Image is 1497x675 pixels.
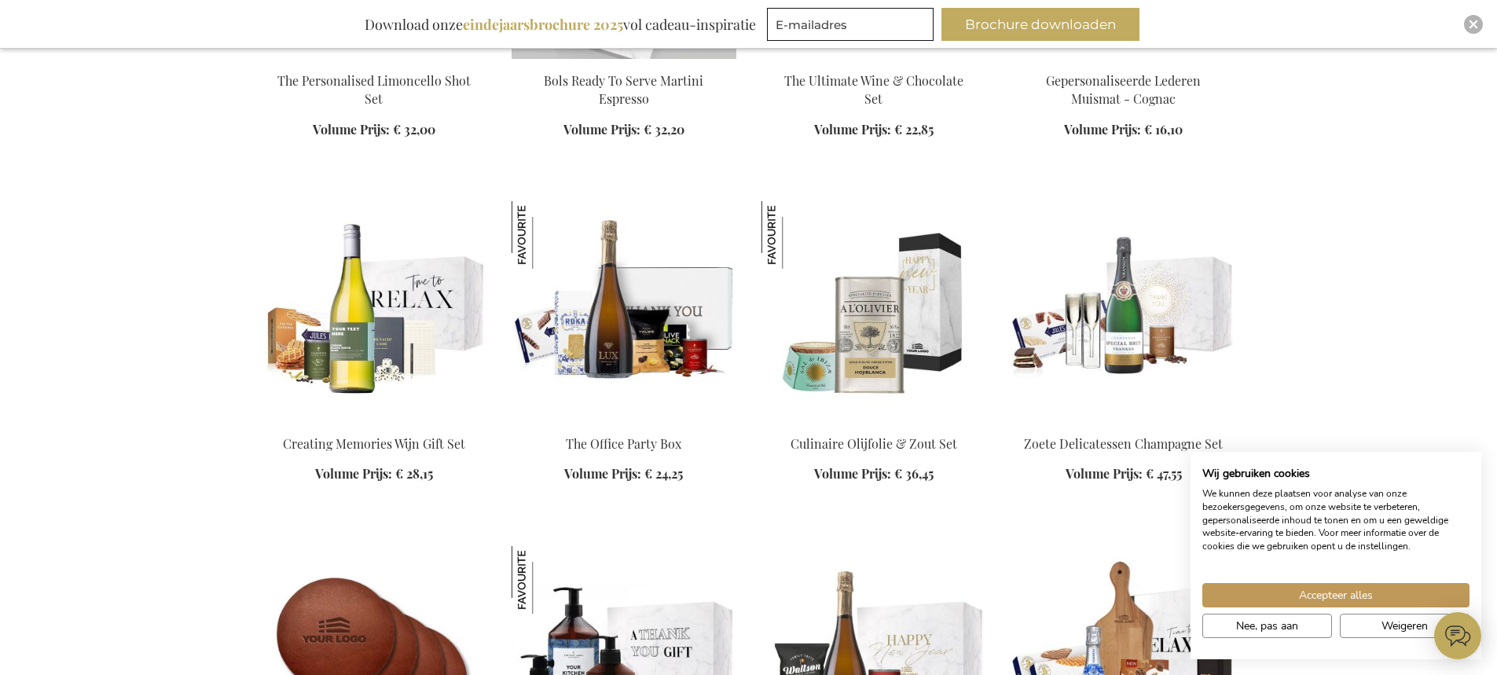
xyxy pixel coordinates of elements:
[894,465,934,482] span: € 36,45
[1464,15,1483,34] div: Close
[512,201,579,269] img: The Office Party Box
[767,8,934,41] input: E-mailadres
[1024,435,1223,452] a: Zoete Delicatessen Champagne Set
[761,201,829,269] img: Culinaire Olijfolie & Zout Set
[767,8,938,46] form: marketing offers and promotions
[1469,20,1478,29] img: Close
[1011,415,1236,430] a: Sweet Delights Champagne Set
[761,53,986,68] a: Beer Apéro Gift Box
[1011,53,1236,68] a: Leather Mouse Pad - Cognac
[761,415,986,430] a: Olive & Salt Culinary Set Culinaire Olijfolie & Zout Set
[761,201,986,421] img: Olive & Salt Culinary Set
[315,465,433,483] a: Volume Prijs: € 28,15
[644,465,683,482] span: € 24,25
[277,72,471,107] a: The Personalised Limoncello Shot Set
[512,201,736,421] img: The Office Party Box
[1202,467,1469,481] h2: Wij gebruiken cookies
[283,435,465,452] a: Creating Memories Wijn Gift Set
[564,465,641,482] span: Volume Prijs:
[512,415,736,430] a: The Office Party Box The Office Party Box
[784,72,963,107] a: The Ultimate Wine & Chocolate Set
[1066,465,1182,483] a: Volume Prijs: € 47,55
[1202,583,1469,607] button: Accepteer alle cookies
[1146,465,1182,482] span: € 47,55
[1236,618,1298,634] span: Nee, pas aan
[358,8,763,41] div: Download onze vol cadeau-inspiratie
[262,201,486,421] img: Personalised White Wine
[814,465,891,482] span: Volume Prijs:
[791,435,957,452] a: Culinaire Olijfolie & Zout Set
[814,121,934,139] a: Volume Prijs: € 22,85
[1434,612,1481,659] iframe: belco-activator-frame
[315,465,392,482] span: Volume Prijs:
[463,15,623,34] b: eindejaarsbrochure 2025
[1064,121,1183,139] a: Volume Prijs: € 16,10
[814,121,891,138] span: Volume Prijs:
[1011,201,1236,421] img: Sweet Delights Champagne Set
[393,121,435,138] span: € 32,00
[941,8,1139,41] button: Brochure downloaden
[512,53,736,68] a: Bols Ready To Serve Martini Espresso
[1144,121,1183,138] span: € 16,10
[1066,465,1143,482] span: Volume Prijs:
[1064,121,1141,138] span: Volume Prijs:
[1299,587,1373,603] span: Accepteer alles
[566,435,681,452] a: The Office Party Box
[512,546,579,614] img: The Gift Label Hand & Keuken Set
[1340,614,1469,638] button: Alle cookies weigeren
[313,121,435,139] a: Volume Prijs: € 32,00
[1381,618,1428,634] span: Weigeren
[262,415,486,430] a: Personalised White Wine
[1202,487,1469,553] p: We kunnen deze plaatsen voor analyse van onze bezoekersgegevens, om onze website te verbeteren, g...
[564,465,683,483] a: Volume Prijs: € 24,25
[814,465,934,483] a: Volume Prijs: € 36,45
[1202,614,1332,638] button: Pas cookie voorkeuren aan
[313,121,390,138] span: Volume Prijs:
[262,53,486,68] a: The Personalised Limoncello Shot Set
[894,121,934,138] span: € 22,85
[1046,72,1201,107] a: Gepersonaliseerde Lederen Muismat - Cognac
[395,465,433,482] span: € 28,15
